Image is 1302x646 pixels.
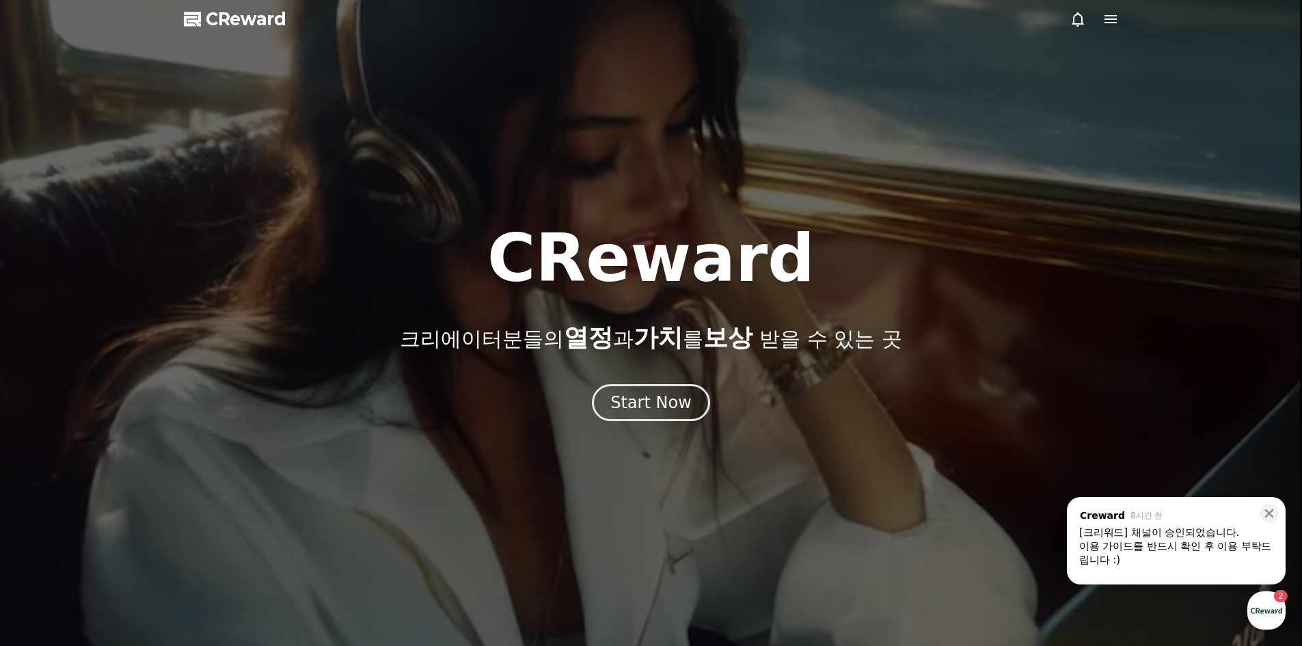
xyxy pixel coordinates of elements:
[206,8,286,30] span: CReward
[634,323,683,351] span: 가치
[4,433,90,468] a: 홈
[184,8,286,30] a: CReward
[43,454,51,465] span: 홈
[564,323,613,351] span: 열정
[176,433,262,468] a: 설정
[610,392,692,414] div: Start Now
[400,324,901,351] p: 크리에이터분들의 과 를 받을 수 있는 곳
[487,226,815,291] h1: CReward
[703,323,752,351] span: 보상
[139,433,144,444] span: 2
[90,433,176,468] a: 2대화
[592,398,710,411] a: Start Now
[592,384,710,421] button: Start Now
[211,454,228,465] span: 설정
[125,455,141,466] span: 대화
